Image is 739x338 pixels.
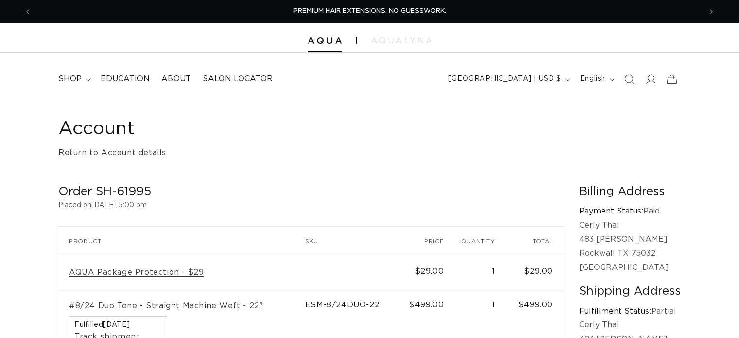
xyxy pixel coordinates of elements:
[579,207,643,215] strong: Payment Status:
[409,301,444,309] span: $499.00
[505,227,564,256] th: Total
[91,202,147,209] time: [DATE] 5:00 pm
[203,74,273,84] span: Salon Locator
[58,146,166,160] a: Return to Account details
[58,227,305,256] th: Product
[454,227,505,256] th: Quantity
[103,321,130,328] time: [DATE]
[579,184,681,199] h2: Billing Address
[579,284,681,299] h2: Shipping Address
[58,184,564,199] h2: Order SH-61995
[415,267,444,275] span: $29.00
[74,321,162,328] span: Fulfilled
[95,68,155,90] a: Education
[371,37,432,43] img: aqualyna.com
[579,304,681,319] p: Partial
[574,70,619,89] button: English
[579,218,681,274] p: Cerly Thai 483 [PERSON_NAME] Rockwall TX 75032 [GEOGRAPHIC_DATA]
[579,204,681,218] p: Paid
[101,74,150,84] span: Education
[69,267,204,278] a: AQUA Package Protection - $29
[580,74,605,84] span: English
[701,2,722,21] button: Next announcement
[58,117,681,141] h1: Account
[161,74,191,84] span: About
[293,8,446,14] span: PREMIUM HAIR EXTENSIONS. NO GUESSWORK.
[579,307,651,315] strong: Fulfillment Status:
[305,227,403,256] th: SKU
[448,74,561,84] span: [GEOGRAPHIC_DATA] | USD $
[58,199,564,212] p: Placed on
[58,74,82,84] span: shop
[155,68,197,90] a: About
[454,256,505,289] td: 1
[403,227,455,256] th: Price
[619,69,640,90] summary: Search
[52,68,95,90] summary: shop
[69,301,263,311] a: #8/24 Duo Tone - Straight Machine Weft - 22"
[505,256,564,289] td: $29.00
[197,68,278,90] a: Salon Locator
[308,37,342,44] img: Aqua Hair Extensions
[17,2,38,21] button: Previous announcement
[443,70,574,89] button: [GEOGRAPHIC_DATA] | USD $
